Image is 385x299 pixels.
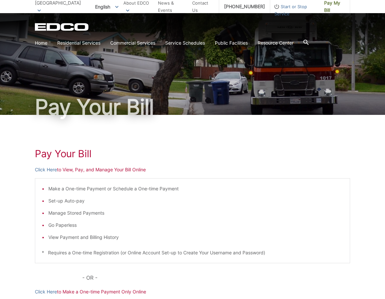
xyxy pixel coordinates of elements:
p: - OR - [82,273,350,282]
a: Commercial Services [110,39,155,47]
h1: Pay Your Bill [35,96,350,117]
p: to View, Pay, and Manage Your Bill Online [35,166,350,173]
li: Set-up Auto-pay [48,197,343,204]
a: Click Here [35,166,57,173]
a: Click Here [35,288,57,295]
p: * Requires a One-time Registration (or Online Account Set-up to Create Your Username and Password) [42,249,343,256]
a: Home [35,39,47,47]
li: Make a One-time Payment or Schedule a One-time Payment [48,185,343,192]
span: English [90,1,123,12]
a: Residential Services [57,39,100,47]
h1: Pay Your Bill [35,148,350,160]
a: EDCD logo. Return to the homepage. [35,23,90,31]
p: to Make a One-time Payment Only Online [35,288,350,295]
li: View Payment and Billing History [48,234,343,241]
a: Public Facilities [215,39,248,47]
a: Service Schedules [165,39,205,47]
a: Resource Center [258,39,294,47]
li: Manage Stored Payments [48,209,343,217]
li: Go Paperless [48,222,343,229]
